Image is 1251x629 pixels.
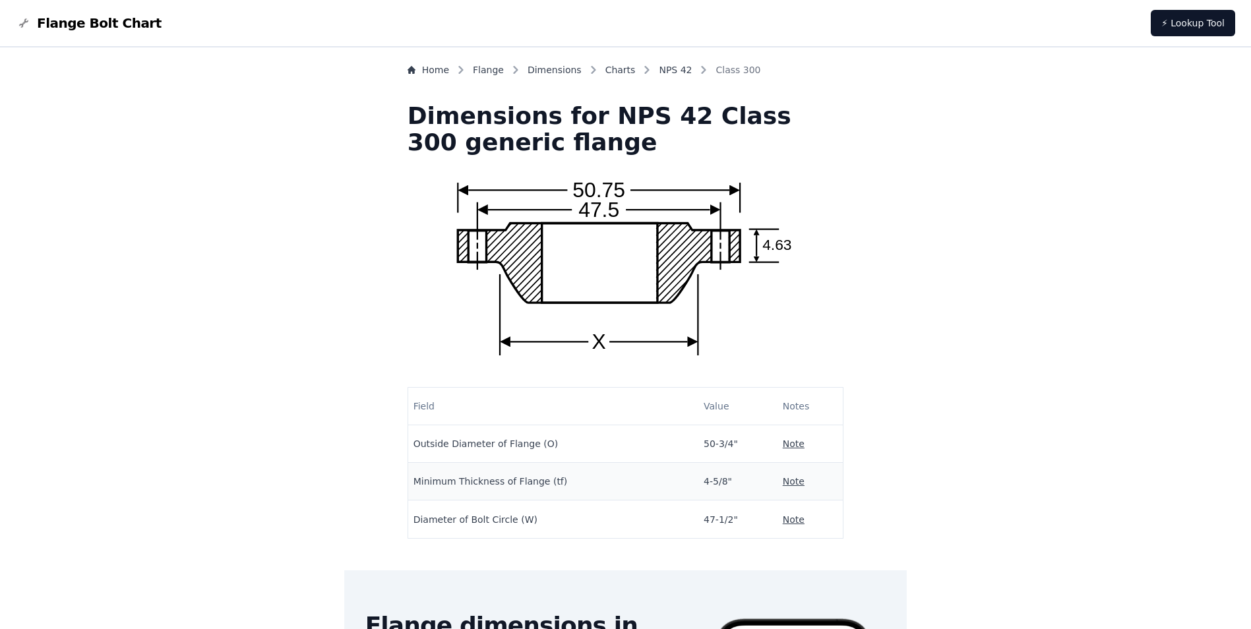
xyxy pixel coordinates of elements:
[592,330,606,353] text: X
[573,178,626,202] text: 50.75
[605,63,636,76] a: Charts
[37,14,162,32] span: Flange Bolt Chart
[783,513,805,526] button: Note
[783,475,805,488] button: Note
[408,500,698,538] td: Diameter of Bolt Circle (W)
[16,15,32,31] img: Flange Bolt Chart Logo
[716,63,760,76] span: Class 300
[783,437,805,450] button: Note
[16,14,162,32] a: Flange Bolt Chart LogoFlange Bolt Chart
[1151,10,1235,36] a: ⚡ Lookup Tool
[778,388,843,425] th: Notes
[408,63,449,76] a: Home
[408,463,698,500] td: Minimum Thickness of Flange (tf)
[408,388,698,425] th: Field
[659,63,692,76] a: NPS 42
[408,425,698,463] td: Outside Diameter of Flange (O)
[698,463,778,500] td: 4-5/8"
[698,500,778,538] td: 47-1/2"
[408,103,844,156] h1: Dimensions for NPS 42 Class 300 generic flange
[698,425,778,463] td: 50-3/4"
[528,63,582,76] a: Dimensions
[473,63,504,76] a: Flange
[408,63,844,82] nav: Breadcrumb
[579,198,620,222] text: 47.5
[763,236,792,253] text: 4.63
[698,388,778,425] th: Value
